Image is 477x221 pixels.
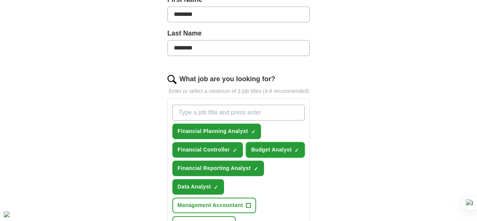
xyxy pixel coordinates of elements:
span: Financial Controller [178,146,230,154]
button: Financial Planning Analyst✓ [172,124,261,139]
button: Financial Reporting Analyst✓ [172,161,264,176]
img: Cookie%20settings [4,211,10,217]
label: Last Name [167,28,310,39]
button: Data Analyst✓ [172,179,224,195]
p: Enter or select a minimum of 3 job titles (4-8 recommended) [167,87,310,95]
button: Management Accountant [172,198,256,213]
span: Budget Analyst [251,146,291,154]
div: Cookie consent button [4,211,10,217]
span: Data Analyst [178,183,211,191]
span: ✓ [251,129,255,135]
span: Financial Planning Analyst [178,127,248,135]
input: Type a job title and press enter [172,105,305,121]
span: ✓ [233,147,237,153]
button: Budget Analyst✓ [246,142,305,158]
button: Financial Controller✓ [172,142,243,158]
span: Financial Reporting Analyst [178,164,251,172]
img: search.png [167,75,176,84]
label: What job are you looking for? [179,74,275,84]
span: Management Accountant [178,201,243,209]
span: ✓ [254,166,258,172]
span: ✓ [214,184,218,190]
span: ✓ [294,147,299,153]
